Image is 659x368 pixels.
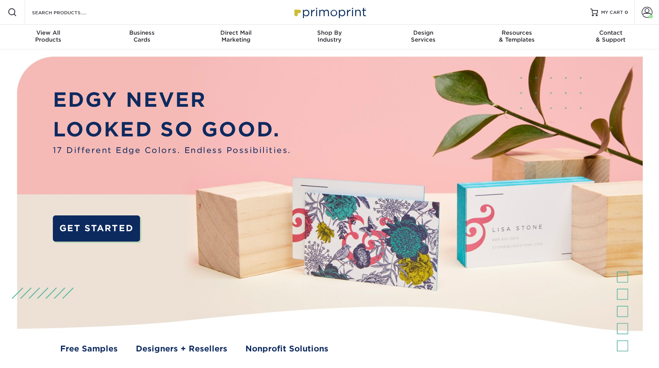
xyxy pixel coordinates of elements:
[95,29,189,43] div: Cards
[53,215,140,241] a: GET STARTED
[31,8,106,17] input: SEARCH PRODUCTS.....
[470,29,564,36] span: Resources
[601,9,623,16] span: MY CART
[189,29,283,43] div: Marketing
[291,4,368,20] img: Primoprint
[189,25,283,49] a: Direct MailMarketing
[245,343,328,355] a: Nonprofit Solutions
[283,25,377,49] a: Shop ByIndustry
[470,29,564,43] div: & Templates
[95,25,189,49] a: BusinessCards
[136,343,227,355] a: Designers + Resellers
[2,29,95,43] div: Products
[53,115,291,145] p: LOOKED SO GOOD.
[95,29,189,36] span: Business
[283,29,377,36] span: Shop By
[2,29,95,36] span: View All
[564,25,657,49] a: Contact& Support
[376,29,470,36] span: Design
[564,29,657,36] span: Contact
[53,145,291,156] span: 17 Different Edge Colors. Endless Possibilities.
[53,85,291,115] p: EDGY NEVER
[189,29,283,36] span: Direct Mail
[283,29,377,43] div: Industry
[60,343,118,355] a: Free Samples
[470,25,564,49] a: Resources& Templates
[625,10,628,15] span: 0
[2,25,95,49] a: View AllProducts
[376,25,470,49] a: DesignServices
[564,29,657,43] div: & Support
[376,29,470,43] div: Services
